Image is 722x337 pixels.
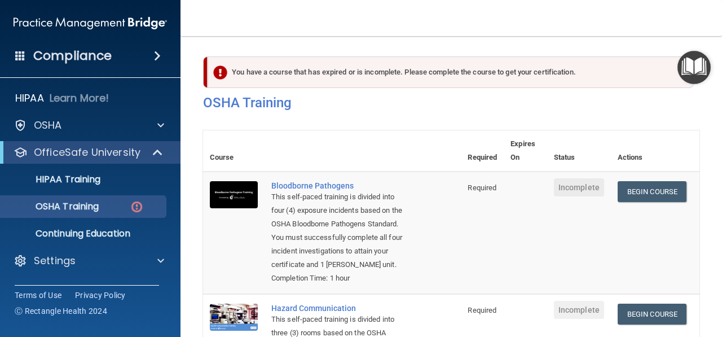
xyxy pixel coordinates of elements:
[14,12,167,34] img: PMB logo
[213,65,227,80] img: exclamation-circle-solid-danger.72ef9ffc.png
[14,119,164,132] a: OSHA
[15,290,61,301] a: Terms of Use
[611,130,699,172] th: Actions
[271,181,404,190] a: Bloodborne Pathogens
[271,304,404,313] a: Hazard Communication
[75,290,126,301] a: Privacy Policy
[14,146,164,159] a: OfficeSafe University
[554,301,604,319] span: Incomplete
[7,201,99,212] p: OSHA Training
[271,272,404,285] div: Completion Time: 1 hour
[33,48,112,64] h4: Compliance
[554,178,604,196] span: Incomplete
[34,119,62,132] p: OSHA
[618,304,686,325] a: Begin Course
[527,257,708,302] iframe: Drift Widget Chat Controller
[618,181,686,202] a: Begin Course
[208,56,694,88] div: You have a course that has expired or is incomplete. Please complete the course to get your certi...
[130,200,144,214] img: danger-circle.6113f641.png
[203,130,265,172] th: Course
[677,51,711,84] button: Open Resource Center
[7,228,161,239] p: Continuing Education
[34,254,76,268] p: Settings
[34,146,140,159] p: OfficeSafe University
[203,95,699,111] h4: OSHA Training
[547,130,611,172] th: Status
[7,174,100,185] p: HIPAA Training
[15,305,107,317] span: Ⓒ Rectangle Health 2024
[15,91,44,105] p: HIPAA
[271,190,404,272] div: This self-paced training is divided into four (4) exposure incidents based on the OSHA Bloodborne...
[468,183,496,192] span: Required
[14,254,164,268] a: Settings
[468,306,496,314] span: Required
[504,130,547,172] th: Expires On
[50,91,109,105] p: Learn More!
[461,130,504,172] th: Required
